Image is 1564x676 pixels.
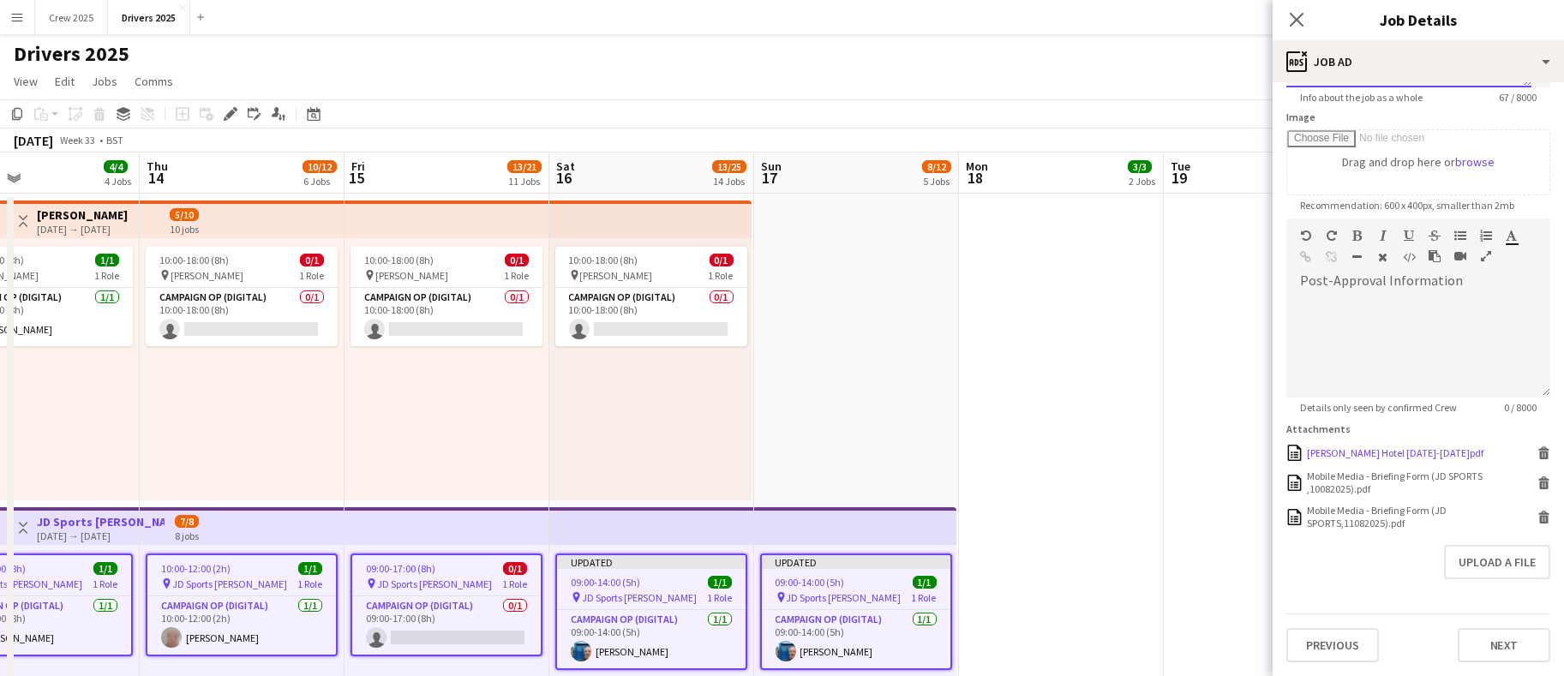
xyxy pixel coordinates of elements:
[1307,470,1533,495] div: Mobile Media - Briefing Form (JD SPORTS ,10082025).pdf
[135,74,173,89] span: Comms
[1307,504,1533,529] div: Mobile Media - Briefing Form (JD SPORTS,11082025).pdf
[708,576,732,589] span: 1/1
[1454,249,1466,263] button: Insert video
[1273,9,1564,31] h3: Job Details
[146,247,338,346] app-job-card: 10:00-18:00 (8h)0/1 [PERSON_NAME]1 RoleCampaign Op (Digital)0/110:00-18:00 (8h)
[922,160,951,173] span: 8/12
[352,596,541,655] app-card-role: Campaign Op (Digital)0/109:00-17:00 (8h)
[1300,229,1312,242] button: Undo
[1480,249,1492,263] button: Fullscreen
[7,70,45,93] a: View
[1403,229,1415,242] button: Underline
[128,70,180,93] a: Comms
[762,610,950,668] app-card-role: Campaign Op (Digital)1/109:00-14:00 (5h)[PERSON_NAME]
[161,562,231,575] span: 10:00-12:00 (2h)
[1273,41,1564,82] div: Job Ad
[1128,160,1152,173] span: 3/3
[299,269,324,282] span: 1 Role
[1377,229,1389,242] button: Italic
[37,207,128,223] h3: [PERSON_NAME]
[508,175,541,188] div: 11 Jobs
[55,74,75,89] span: Edit
[571,576,640,589] span: 09:00-14:00 (5h)
[14,74,38,89] span: View
[712,160,746,173] span: 13/25
[146,288,338,346] app-card-role: Campaign Op (Digital)0/110:00-18:00 (8h)
[1480,229,1492,242] button: Ordered List
[92,74,117,89] span: Jobs
[1286,91,1436,104] span: Info about the job as a whole
[105,175,131,188] div: 4 Jobs
[171,269,243,282] span: [PERSON_NAME]
[175,528,199,542] div: 8 jobs
[159,254,229,266] span: 10:00-18:00 (8h)
[504,269,529,282] span: 1 Role
[300,254,324,266] span: 0/1
[1307,446,1483,459] div: Pete B Hotel 10-13 Aug.pdf
[1286,422,1351,435] label: Attachments
[1429,229,1441,242] button: Strikethrough
[582,591,697,604] span: JD Sports [PERSON_NAME]
[776,576,845,589] span: 09:00-14:00 (5h)
[762,555,950,569] div: Updated
[35,1,108,34] button: Crew 2025
[709,269,734,282] span: 1 Role
[146,553,338,656] app-job-card: 10:00-12:00 (2h)1/1 JD Sports [PERSON_NAME]1 RoleCampaign Op (Digital)1/110:00-12:00 (2h)[PERSON_...
[377,577,492,590] span: JD Sports [PERSON_NAME]
[351,288,542,346] app-card-role: Campaign Op (Digital)0/110:00-18:00 (8h)
[1286,628,1379,662] button: Previous
[351,553,542,656] div: 09:00-17:00 (8h)0/1 JD Sports [PERSON_NAME]1 RoleCampaign Op (Digital)0/109:00-17:00 (8h)
[1458,628,1550,662] button: Next
[351,247,542,346] app-job-card: 10:00-18:00 (8h)0/1 [PERSON_NAME]1 RoleCampaign Op (Digital)0/110:00-18:00 (8h)
[507,160,542,173] span: 13/21
[175,515,199,528] span: 7/8
[557,555,746,569] div: Updated
[93,562,117,575] span: 1/1
[14,132,53,149] div: [DATE]
[760,553,952,670] app-job-card: Updated09:00-14:00 (5h)1/1 JD Sports [PERSON_NAME]1 RoleCampaign Op (Digital)1/109:00-14:00 (5h)[...
[303,175,336,188] div: 6 Jobs
[710,254,734,266] span: 0/1
[555,288,747,346] app-card-role: Campaign Op (Digital)0/110:00-18:00 (8h)
[555,247,747,346] app-job-card: 10:00-18:00 (8h)0/1 [PERSON_NAME]1 RoleCampaign Op (Digital)0/110:00-18:00 (8h)
[106,134,123,147] div: BST
[555,553,747,670] app-job-card: Updated09:00-14:00 (5h)1/1 JD Sports [PERSON_NAME]1 RoleCampaign Op (Digital)1/109:00-14:00 (5h)[...
[172,577,287,590] span: JD Sports [PERSON_NAME]
[1377,250,1389,264] button: Clear Formatting
[713,175,746,188] div: 14 Jobs
[1326,229,1338,242] button: Redo
[48,70,81,93] a: Edit
[1351,250,1363,264] button: Horizontal Line
[1429,249,1441,263] button: Paste as plain text
[1171,159,1190,174] span: Tue
[923,175,950,188] div: 5 Jobs
[297,577,322,590] span: 1 Role
[761,159,782,174] span: Sun
[1485,91,1550,104] span: 67 / 8000
[966,159,988,174] span: Mon
[787,591,902,604] span: JD Sports [PERSON_NAME]
[170,221,199,236] div: 10 jobs
[95,254,119,266] span: 1/1
[1168,168,1190,188] span: 19
[14,41,129,67] h1: Drivers 2025
[503,562,527,575] span: 0/1
[1444,545,1550,579] button: Upload a file
[557,610,746,668] app-card-role: Campaign Op (Digital)1/109:00-14:00 (5h)[PERSON_NAME]
[580,269,653,282] span: [PERSON_NAME]
[147,596,336,655] app-card-role: Campaign Op (Digital)1/110:00-12:00 (2h)[PERSON_NAME]
[505,254,529,266] span: 0/1
[1506,229,1518,242] button: Text Color
[1351,229,1363,242] button: Bold
[94,269,119,282] span: 1 Role
[569,254,638,266] span: 10:00-18:00 (8h)
[707,591,732,604] span: 1 Role
[298,562,322,575] span: 1/1
[502,577,527,590] span: 1 Role
[758,168,782,188] span: 17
